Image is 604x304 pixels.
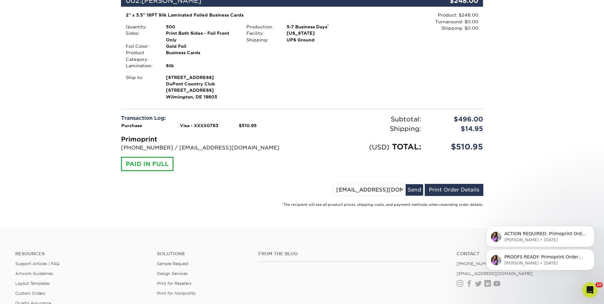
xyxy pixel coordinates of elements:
[362,12,478,31] div: Product: $248.00 Turnaround: $0.00 Shipping: $0.00
[406,184,423,196] button: Send
[457,251,589,257] a: Contact
[121,49,161,62] div: Product Category:
[15,261,60,266] a: Support Articles | FAQ
[180,123,218,128] strong: Visa - XXXX0783
[121,24,161,30] div: Quantity:
[426,124,488,134] div: $14.95
[282,203,483,207] small: The recipient will see all product prices, shipping costs, and payment methods when resending ord...
[258,251,439,257] h4: From the Blog
[157,281,191,286] a: Print for Resellers
[121,30,161,43] div: Sides:
[239,123,257,128] strong: $510.95
[161,24,242,30] div: 500
[457,261,496,266] a: [PHONE_NUMBER]
[242,24,282,30] div: Production:
[426,141,488,153] div: $510.95
[302,124,426,134] div: Shipping:
[161,30,242,43] div: Print Both Sides - Foil Front Only
[126,12,358,18] div: 2" x 3.5" 16PT Silk Laminated Foiled Business Cards
[477,185,604,280] iframe: Intercom notifications message
[242,37,282,43] div: Shipping:
[166,74,237,81] span: [STREET_ADDRESS]
[302,114,426,124] div: Subtotal:
[166,87,237,93] span: [STREET_ADDRESS]
[426,114,488,124] div: $496.00
[582,282,598,298] iframe: Intercom live chat
[457,271,533,276] a: [EMAIL_ADDRESS][DOMAIN_NAME]
[166,74,237,99] strong: Wilmington, DE 19803
[157,291,195,296] a: Print for Nonprofits
[166,81,237,87] span: DuPont Country Club
[121,62,161,69] div: Lamination:
[121,74,161,100] div: Ship to:
[161,49,242,62] div: Business Cards
[157,251,249,257] h4: Solutions
[157,271,188,276] a: Design Services
[282,30,362,36] div: [US_STATE]
[161,43,242,49] div: Gold Foil
[425,184,483,196] a: Print Order Details
[121,134,297,144] div: Primoprint
[15,271,53,276] a: Artwork Guidelines
[121,123,142,128] strong: Purchase
[157,261,188,266] a: Sample Request
[282,37,362,43] div: UPS Ground
[121,114,297,122] div: Transaction Log:
[15,251,147,257] h4: Resources
[282,24,362,30] div: 5-7 Business Days
[369,143,389,151] small: (USD)
[242,30,282,36] div: Facility:
[121,144,297,152] p: [PHONE_NUMBER] / [EMAIL_ADDRESS][DOMAIN_NAME]
[392,142,421,151] span: TOTAL:
[121,157,174,171] div: PAID IN FULL
[595,282,603,287] span: 10
[161,62,242,69] div: Silk
[121,43,161,49] div: Foil Color:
